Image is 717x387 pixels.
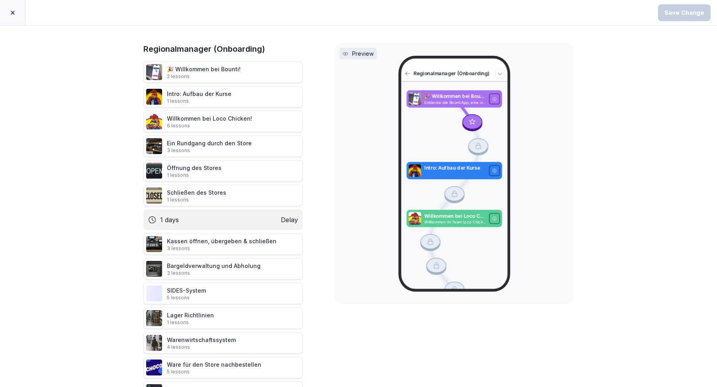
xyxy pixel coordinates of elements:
[167,188,226,203] div: Schließen des Stores
[413,70,493,77] p: Regionalmanager (Onboarding)
[664,8,704,17] div: Save Change
[167,336,236,350] div: Warenwirtschaftssystem
[146,236,162,252] img: h81973bi7xjfk70fncdre0go.png
[146,310,162,326] img: g9g0z14z6r0gwnvoxvhir8sm.png
[281,215,298,225] p: Delay
[146,261,162,277] img: th9trzu144u9p3red8ow6id8.png
[160,215,179,225] p: 1 days
[352,49,374,58] p: Preview
[146,360,162,375] img: lq37zti0ek0gm1gp8e44kil8.png
[167,295,206,301] p: 5 lessons
[143,86,303,107] div: Intro: Aufbau der Kurse1 lessons
[143,258,303,279] div: Bargeldverwaltung und Abholung3 lessons
[167,344,236,350] p: 4 lessons
[424,219,486,224] p: Willkommen im Team Loco Chicken! Dieser kurze Kurs wird Dir zeigen, wer wir sind, was uns ausmach...
[167,164,221,178] div: Öffnung des Stores
[424,100,486,105] p: Entdecke die Bounti App, eine innovative Lernplattform, die dir flexibles und unterhaltsames Lern...
[167,245,276,252] p: 3 lessons
[143,209,303,230] div: 1 daysDelay
[143,332,303,354] div: Warenwirtschaftssystem4 lessons
[424,164,486,172] p: Intro: Aufbau der Kurse
[167,262,261,276] div: Bargeldverwaltung und Abholung
[146,188,162,203] img: tah9yxvkym2pvszjriwubpkx.png
[167,360,261,375] div: Ware für den Store nachbestellen
[167,139,252,154] div: Ein Rundgang durch den Store
[167,197,226,203] p: 1 lessons
[167,237,276,252] div: Kassen öffnen, übergeben & schließen
[167,319,214,326] p: 1 lessons
[146,163,162,179] img: cjaryuyozj2bo93pagehm2dt.png
[146,285,162,301] img: dxp6s89mgihow8pv4ecb2jfk.png
[167,286,206,301] div: SIDES-System
[143,233,303,255] div: Kassen öffnen, übergeben & schließen3 lessons
[167,98,231,104] p: 1 lessons
[143,61,303,83] div: 🎉 Willkommen bei Bounti!2 lessons
[143,111,303,132] div: Willkommen bei Loco Chicken!6 lessons
[167,65,241,80] div: 🎉 Willkommen bei Bounti!
[424,93,486,100] p: 🎉 Willkommen bei Bounti!
[143,307,303,329] div: Lager Richtlinien1 lessons
[146,64,162,80] img: b4eu0mai1tdt6ksd7nlke1so.png
[408,164,421,177] img: snc91y4odgtnypq904nm9imt.png
[143,283,303,304] div: SIDES-System5 lessons
[424,212,486,219] p: Willkommen bei Loco Chicken!
[167,73,241,80] p: 2 lessons
[408,92,421,106] img: b4eu0mai1tdt6ksd7nlke1so.png
[167,90,231,104] div: Intro: Aufbau der Kurse
[167,147,252,154] p: 3 lessons
[143,43,303,55] h1: Regionalmanager (Onboarding)
[143,135,303,157] div: Ein Rundgang durch den Store3 lessons
[408,212,421,225] img: lfqm4qxhxxazmhnytvgjifca.png
[146,113,162,129] img: lfqm4qxhxxazmhnytvgjifca.png
[167,270,261,276] p: 3 lessons
[143,160,303,182] div: Öffnung des Stores1 lessons
[167,172,221,178] p: 1 lessons
[167,114,252,129] div: Willkommen bei Loco Chicken!
[146,89,162,105] img: snc91y4odgtnypq904nm9imt.png
[167,369,261,375] p: 5 lessons
[143,185,303,206] div: Schließen des Stores1 lessons
[146,335,162,351] img: rqk9zuyit2treb6bjhzcuekp.png
[143,357,303,378] div: Ware für den Store nachbestellen5 lessons
[658,4,711,21] button: Save Change
[167,123,252,129] p: 6 lessons
[146,138,162,154] img: p2eq5f8mwzuhp3nfjo37mymy.png
[167,311,214,326] div: Lager Richtlinien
